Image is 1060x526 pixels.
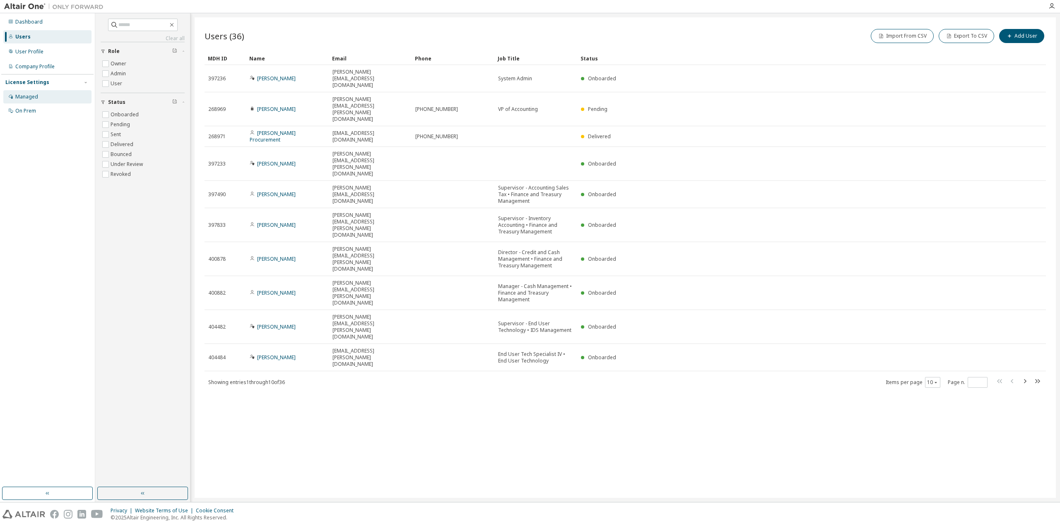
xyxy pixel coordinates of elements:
[208,222,226,228] span: 397833
[257,106,296,113] a: [PERSON_NAME]
[588,75,616,82] span: Onboarded
[15,19,43,25] div: Dashboard
[108,99,125,106] span: Status
[249,52,325,65] div: Name
[871,29,934,43] button: Import From CSV
[588,160,616,167] span: Onboarded
[886,377,940,388] span: Items per page
[332,348,408,367] span: [EMAIL_ADDRESS][PERSON_NAME][DOMAIN_NAME]
[15,63,55,70] div: Company Profile
[91,510,103,519] img: youtube.svg
[101,42,185,60] button: Role
[208,75,226,82] span: 397236
[257,354,296,361] a: [PERSON_NAME]
[77,510,86,519] img: linkedin.svg
[257,191,296,198] a: [PERSON_NAME]
[332,280,408,306] span: [PERSON_NAME][EMAIL_ADDRESS][PERSON_NAME][DOMAIN_NAME]
[101,35,185,42] a: Clear all
[999,29,1044,43] button: Add User
[172,48,177,55] span: Clear filter
[208,324,226,330] span: 404482
[172,99,177,106] span: Clear filter
[196,507,238,514] div: Cookie Consent
[498,52,574,65] div: Job Title
[111,514,238,521] p: © 2025 Altair Engineering, Inc. All Rights Reserved.
[205,30,244,42] span: Users (36)
[498,75,532,82] span: System Admin
[111,130,123,139] label: Sent
[111,149,133,159] label: Bounced
[588,255,616,262] span: Onboarded
[588,133,611,140] span: Delivered
[939,29,994,43] button: Export To CSV
[498,106,538,113] span: VP of Accounting
[111,79,124,89] label: User
[208,191,226,198] span: 397490
[498,185,573,204] span: Supervisor - Accounting Sales Tax • Finance and Treasury Management
[332,246,408,272] span: [PERSON_NAME][EMAIL_ADDRESS][PERSON_NAME][DOMAIN_NAME]
[208,161,226,167] span: 397233
[588,289,616,296] span: Onboarded
[15,94,38,100] div: Managed
[498,351,573,364] span: End User Tech Specialist IV • End User Technology
[64,510,72,519] img: instagram.svg
[111,169,132,179] label: Revoked
[332,185,408,204] span: [PERSON_NAME][EMAIL_ADDRESS][DOMAIN_NAME]
[111,120,132,130] label: Pending
[208,133,226,140] span: 268971
[415,133,458,140] span: [PHONE_NUMBER]
[135,507,196,514] div: Website Terms of Use
[257,289,296,296] a: [PERSON_NAME]
[332,130,408,143] span: [EMAIL_ADDRESS][DOMAIN_NAME]
[332,151,408,177] span: [PERSON_NAME][EMAIL_ADDRESS][PERSON_NAME][DOMAIN_NAME]
[588,221,616,228] span: Onboarded
[257,160,296,167] a: [PERSON_NAME]
[927,379,938,386] button: 10
[5,79,49,86] div: License Settings
[257,255,296,262] a: [PERSON_NAME]
[332,212,408,238] span: [PERSON_NAME][EMAIL_ADDRESS][PERSON_NAME][DOMAIN_NAME]
[588,191,616,198] span: Onboarded
[332,96,408,122] span: [PERSON_NAME][EMAIL_ADDRESS][PERSON_NAME][DOMAIN_NAME]
[332,69,408,89] span: [PERSON_NAME][EMAIL_ADDRESS][DOMAIN_NAME]
[581,52,1003,65] div: Status
[257,323,296,330] a: [PERSON_NAME]
[498,283,573,303] span: Manager - Cash Management • Finance and Treasury Management
[257,75,296,82] a: [PERSON_NAME]
[111,59,128,69] label: Owner
[588,323,616,330] span: Onboarded
[257,221,296,228] a: [PERSON_NAME]
[15,48,43,55] div: User Profile
[208,52,243,65] div: MDH ID
[111,110,140,120] label: Onboarded
[588,354,616,361] span: Onboarded
[332,314,408,340] span: [PERSON_NAME][EMAIL_ADDRESS][PERSON_NAME][DOMAIN_NAME]
[208,354,226,361] span: 404484
[948,377,988,388] span: Page n.
[498,215,573,235] span: Supervisor - Inventory Accounting • Finance and Treasury Management
[50,510,59,519] img: facebook.svg
[111,69,128,79] label: Admin
[15,34,31,40] div: Users
[108,48,120,55] span: Role
[588,106,607,113] span: Pending
[498,320,573,334] span: Supervisor - End User Technology • IDS Management
[208,106,226,113] span: 268969
[332,52,408,65] div: Email
[101,93,185,111] button: Status
[250,130,296,143] a: [PERSON_NAME] Procurement
[15,108,36,114] div: On Prem
[498,249,573,269] span: Director - Credit and Cash Management • Finance and Treasury Management
[415,52,491,65] div: Phone
[4,2,108,11] img: Altair One
[208,379,285,386] span: Showing entries 1 through 10 of 36
[111,159,145,169] label: Under Review
[111,139,135,149] label: Delivered
[208,290,226,296] span: 400882
[208,256,226,262] span: 400878
[111,507,135,514] div: Privacy
[2,510,45,519] img: altair_logo.svg
[415,106,458,113] span: [PHONE_NUMBER]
